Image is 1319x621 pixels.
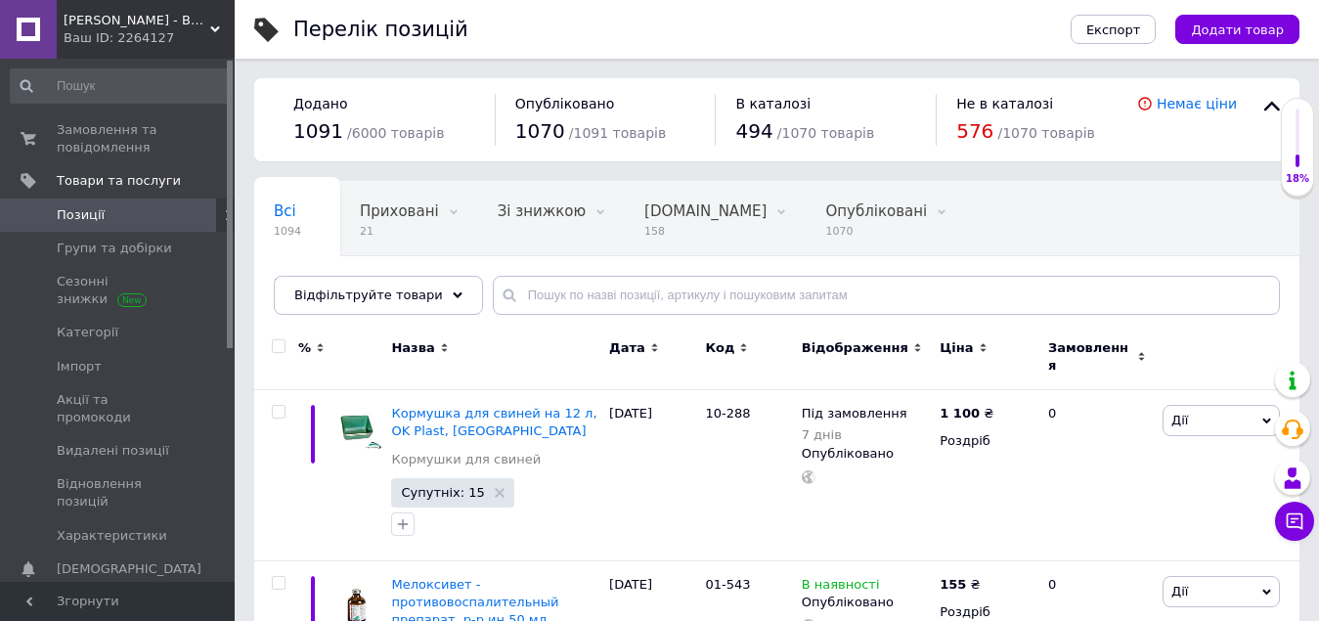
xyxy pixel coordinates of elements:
[57,475,181,510] span: Відновлення позицій
[391,406,596,438] a: Кормушка для свиней на 12 л, OK Plast, [GEOGRAPHIC_DATA]
[825,202,927,220] span: Опубліковані
[609,339,645,357] span: Дата
[332,405,381,448] img: Кормушка для свиней на 12 л, OK Plast, Дания
[1157,96,1237,111] a: Немає ціни
[498,202,586,220] span: Зі знижкою
[569,125,666,141] span: / 1091 товарів
[802,339,908,357] span: Відображення
[391,339,434,357] span: Назва
[940,603,1032,621] div: Роздріб
[1086,22,1141,37] span: Експорт
[293,119,343,143] span: 1091
[604,390,700,561] div: [DATE]
[293,20,468,40] div: Перелік позицій
[1282,172,1313,186] div: 18%
[940,339,973,357] span: Ціна
[1275,502,1314,541] button: Чат з покупцем
[705,577,750,592] span: 01-543
[802,427,907,442] div: 7 днів
[1171,413,1188,427] span: Дії
[802,577,880,598] span: В наявності
[64,29,235,47] div: Ваш ID: 2264127
[57,240,172,257] span: Групи та добірки
[360,224,439,239] span: 21
[1191,22,1284,37] span: Додати товар
[705,339,734,357] span: Код
[57,206,105,224] span: Позиції
[298,339,311,357] span: %
[57,273,181,308] span: Сезонні знижки
[293,96,347,111] span: Додано
[802,445,931,463] div: Опубліковано
[10,68,231,104] input: Пошук
[735,119,772,143] span: 494
[57,121,181,156] span: Замовлення та повідомлення
[57,172,181,190] span: Товари та послуги
[940,406,980,421] b: 1 100
[274,202,296,220] span: Всі
[401,486,484,499] span: Супутніх: 15
[57,391,181,426] span: Акції та промокоди
[493,276,1280,315] input: Пошук по назві позиції, артикулу і пошуковим запитам
[735,96,811,111] span: В каталозі
[940,432,1032,450] div: Роздріб
[57,560,201,578] span: [DEMOGRAPHIC_DATA]
[825,224,927,239] span: 1070
[294,288,443,302] span: Відфільтруйте товари
[940,577,966,592] b: 155
[57,358,102,376] span: Імпорт
[644,202,767,220] span: [DOMAIN_NAME]
[1171,584,1188,599] span: Дії
[515,119,565,143] span: 1070
[274,224,301,239] span: 1094
[705,406,750,421] span: 10-288
[64,12,210,29] span: АГРО АРТІМ - Ветеринарне обладнання і препарати для тваринництва і птахівництва
[57,324,118,341] span: Категорії
[956,96,1053,111] span: Не в каталозі
[940,576,980,594] div: ₴
[644,224,767,239] span: 158
[1175,15,1299,44] button: Додати товар
[347,125,444,141] span: / 6000 товарів
[1036,390,1158,561] div: 0
[274,277,333,294] span: Вітрина
[1071,15,1157,44] button: Експорт
[515,96,615,111] span: Опубліковано
[802,406,907,426] span: Під замовлення
[956,119,993,143] span: 576
[57,442,169,460] span: Видалені позиції
[391,451,541,468] a: Кормушки для свиней
[777,125,874,141] span: / 1070 товарів
[57,527,167,545] span: Характеристики
[802,594,931,611] div: Опубліковано
[1048,339,1132,375] span: Замовлення
[940,405,993,422] div: ₴
[997,125,1094,141] span: / 1070 товарів
[360,202,439,220] span: Приховані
